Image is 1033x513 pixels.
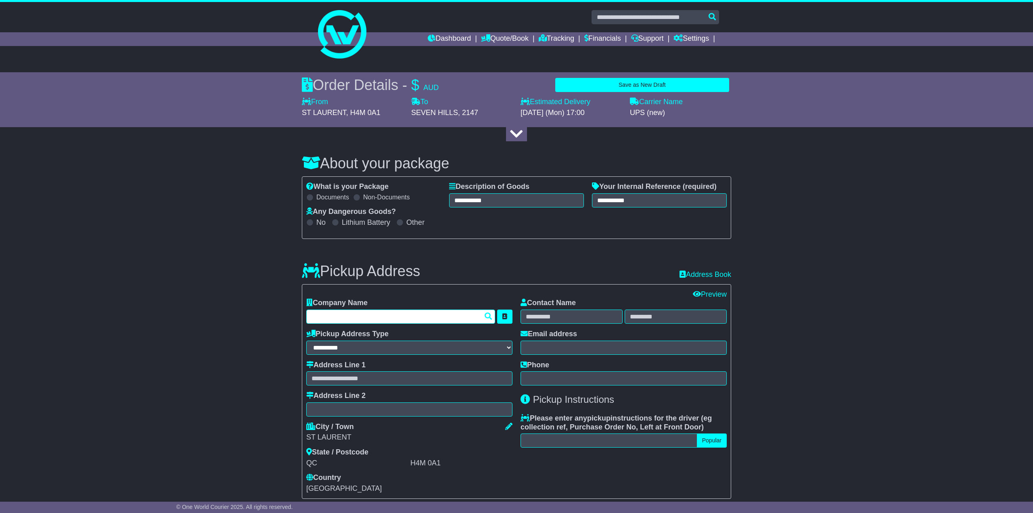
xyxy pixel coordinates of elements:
label: To [411,98,428,107]
span: $ [411,77,419,93]
span: SEVEN HILLS [411,109,458,117]
label: City / Town [306,423,354,431]
div: QC [306,459,408,468]
span: © One World Courier 2025. All rights reserved. [176,504,293,510]
label: Contact Name [521,299,576,308]
label: Please enter any instructions for the driver ( ) [521,414,727,431]
label: Company Name [306,299,368,308]
h3: About your package [302,155,731,172]
a: Settings [673,32,709,46]
div: UPS (new) [630,109,731,117]
a: Dashboard [428,32,471,46]
label: Address Line 1 [306,361,366,370]
label: Lithium Battery [342,218,390,227]
label: Any Dangerous Goods? [306,207,396,216]
label: No [316,218,326,227]
span: AUD [423,84,439,92]
a: Support [631,32,664,46]
label: What is your Package [306,182,389,191]
a: Tracking [539,32,574,46]
label: Phone [521,361,549,370]
span: ST LAURENT [302,109,346,117]
h3: Pickup Address [302,263,420,279]
label: From [302,98,328,107]
div: H4M 0A1 [410,459,512,468]
label: Carrier Name [630,98,683,107]
span: Pickup Instructions [533,394,614,405]
span: , H4M 0A1 [346,109,381,117]
label: State / Postcode [306,448,368,457]
label: Your Internal Reference (required) [592,182,717,191]
label: Pickup Address Type [306,330,389,339]
label: Documents [316,193,349,201]
div: Order Details - [302,76,439,94]
label: Other [406,218,424,227]
span: eg collection ref, Purchase Order No, Left at Front Door [521,414,712,431]
span: pickup [587,414,611,422]
label: Country [306,473,341,482]
a: Quote/Book [481,32,529,46]
label: Description of Goods [449,182,529,191]
label: Estimated Delivery [521,98,622,107]
label: Non-Documents [363,193,410,201]
label: Address Line 2 [306,392,366,400]
button: Save as New Draft [555,78,729,92]
div: ST LAURENT [306,433,512,442]
a: Preview [693,290,727,298]
label: Email address [521,330,577,339]
a: Financials [584,32,621,46]
button: Popular [697,433,727,448]
span: , 2147 [458,109,478,117]
span: [GEOGRAPHIC_DATA] [306,484,382,492]
div: [DATE] (Mon) 17:00 [521,109,622,117]
a: Address Book [680,270,731,279]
